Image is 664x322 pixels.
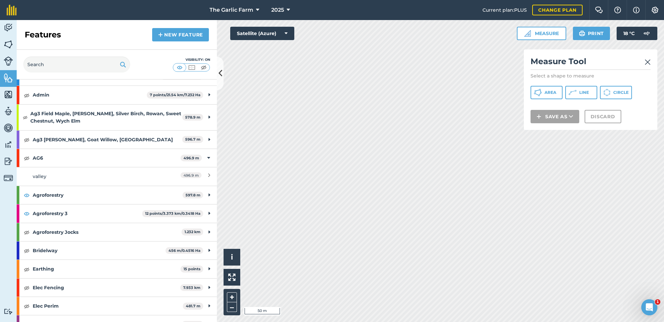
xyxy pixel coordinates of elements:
[33,186,183,204] strong: Agroforestry
[517,27,566,40] button: Measure
[17,131,217,149] div: Ag3 [PERSON_NAME], Goat Willow, [GEOGRAPHIC_DATA]596.7 m
[579,29,585,37] img: svg+xml;base64,PHN2ZyB4bWxucz0iaHR0cDovL3d3dy53My5vcmcvMjAwMC9zdmciIHdpZHRoPSIxOSIgaGVpZ2h0PSIyNC...
[24,209,30,217] img: svg+xml;base64,PHN2ZyB4bWxucz0iaHR0cDovL3d3dy53My5vcmcvMjAwMC9zdmciIHdpZHRoPSIxOCIgaGVpZ2h0PSIyNC...
[4,73,13,83] img: svg+xml;base64,PHN2ZyB4bWxucz0iaHR0cDovL3d3dy53My5vcmcvMjAwMC9zdmciIHdpZHRoPSI1NiIgaGVpZ2h0PSI2MC...
[17,186,217,204] div: Agroforestry597.8 m
[173,57,210,62] div: Visibility: On
[7,5,17,15] img: fieldmargin Logo
[524,30,531,37] img: Ruler icon
[17,204,217,222] div: Agroforestry 312 points/3.373 km/0.3418 Ha
[573,27,610,40] button: Print
[24,154,30,162] img: svg+xml;base64,PHN2ZyB4bWxucz0iaHR0cDovL3d3dy53My5vcmcvMjAwMC9zdmciIHdpZHRoPSIxOCIgaGVpZ2h0PSIyNC...
[33,204,142,222] strong: Agroforestry 3
[145,211,201,216] strong: 12 points / 3.373 km / 0.3418 Ha
[17,260,217,278] div: Earthing15 points
[24,265,30,273] img: svg+xml;base64,PHN2ZyB4bWxucz0iaHR0cDovL3d3dy53My5vcmcvMjAwMC9zdmciIHdpZHRoPSIxOCIgaGVpZ2h0PSIyNC...
[24,228,30,236] img: svg+xml;base64,PHN2ZyB4bWxucz0iaHR0cDovL3d3dy53My5vcmcvMjAwMC9zdmciIHdpZHRoPSIxOCIgaGVpZ2h0PSIyNC...
[623,27,635,40] span: 18 ° C
[4,173,13,183] img: svg+xml;base64,PD94bWwgdmVyc2lvbj0iMS4wIiBlbmNvZGluZz0idXRmLTgiPz4KPCEtLSBHZW5lcmF0b3I6IEFkb2JlIE...
[17,241,217,260] div: Bridelway456 m/0.4516 Ha
[4,156,13,166] img: svg+xml;base64,PD94bWwgdmVyc2lvbj0iMS4wIiBlbmNvZGluZz0idXRmLTgiPz4KPCEtLSBHZW5lcmF0b3I6IEFkb2JlIE...
[24,302,30,310] img: svg+xml;base64,PHN2ZyB4bWxucz0iaHR0cDovL3d3dy53My5vcmcvMjAwMC9zdmciIHdpZHRoPSIxOCIgaGVpZ2h0PSIyNC...
[183,285,201,290] strong: 7.933 km
[633,6,640,14] img: svg+xml;base64,PHN2ZyB4bWxucz0iaHR0cDovL3d3dy53My5vcmcvMjAwMC9zdmciIHdpZHRoPSIxNyIgaGVpZ2h0PSIxNy...
[613,90,629,95] span: Circle
[17,223,217,241] div: Agroforestry Jocks1.232 km
[4,23,13,33] img: svg+xml;base64,PD94bWwgdmVyc2lvbj0iMS4wIiBlbmNvZGluZz0idXRmLTgiPz4KPCEtLSBHZW5lcmF0b3I6IEFkb2JlIE...
[23,113,28,121] img: svg+xml;base64,PHN2ZyB4bWxucz0iaHR0cDovL3d3dy53My5vcmcvMjAwMC9zdmciIHdpZHRoPSIxOCIgaGVpZ2h0PSIyNC...
[17,167,217,185] a: valley496.9 m
[651,7,659,13] img: A cog icon
[645,58,651,66] img: svg+xml;base64,PHN2ZyB4bWxucz0iaHR0cDovL3d3dy53My5vcmcvMjAwMC9zdmciIHdpZHRoPSIyMiIgaGVpZ2h0PSIzMC...
[531,86,563,99] button: Area
[17,297,217,315] div: Elec Perim481.7 m
[532,5,583,15] a: Change plan
[23,56,130,72] input: Search
[33,173,151,180] div: valley
[33,297,183,315] strong: Elec Perim
[17,149,217,167] div: AG6496.9 m
[181,172,202,178] span: 496.9 m
[33,223,182,241] strong: Agroforestry Jocks
[33,131,182,149] strong: Ag3 [PERSON_NAME], Goat Willow, [GEOGRAPHIC_DATA]
[33,260,181,278] strong: Earthing
[231,253,233,261] span: i
[640,27,653,40] img: svg+xml;base64,PD94bWwgdmVyc2lvbj0iMS4wIiBlbmNvZGluZz0idXRmLTgiPz4KPCEtLSBHZW5lcmF0b3I6IEFkb2JlIE...
[25,29,61,40] h2: Features
[579,90,589,95] span: Line
[184,267,201,271] strong: 15 points
[33,279,180,297] strong: Elec Fencing
[531,56,651,70] h2: Measure Tool
[595,7,603,13] img: Two speech bubbles overlapping with the left bubble in the forefront
[185,229,201,234] strong: 1.232 km
[24,284,30,292] img: svg+xml;base64,PHN2ZyB4bWxucz0iaHR0cDovL3d3dy53My5vcmcvMjAwMC9zdmciIHdpZHRoPSIxOCIgaGVpZ2h0PSIyNC...
[585,110,621,123] button: Discard
[24,247,30,255] img: svg+xml;base64,PHN2ZyB4bWxucz0iaHR0cDovL3d3dy53My5vcmcvMjAwMC9zdmciIHdpZHRoPSIxOCIgaGVpZ2h0PSIyNC...
[227,292,237,302] button: +
[4,140,13,150] img: svg+xml;base64,PD94bWwgdmVyc2lvbj0iMS4wIiBlbmNvZGluZz0idXRmLTgiPz4KPCEtLSBHZW5lcmF0b3I6IEFkb2JlIE...
[614,7,622,13] img: A question mark icon
[150,93,201,97] strong: 7 points / 21.54 km / 7.232 Ha
[600,86,632,99] button: Circle
[33,241,165,260] strong: Bridelway
[230,27,294,40] button: Satellite (Azure)
[186,193,201,197] strong: 597.8 m
[4,308,13,315] img: svg+xml;base64,PD94bWwgdmVyc2lvbj0iMS4wIiBlbmNvZGluZz0idXRmLTgiPz4KPCEtLSBHZW5lcmF0b3I6IEFkb2JlIE...
[185,115,201,120] strong: 578.9 m
[4,56,13,66] img: svg+xml;base64,PD94bWwgdmVyc2lvbj0iMS4wIiBlbmNvZGluZz0idXRmLTgiPz4KPCEtLSBHZW5lcmF0b3I6IEFkb2JlIE...
[184,156,199,160] strong: 496.9 m
[531,110,579,123] button: Save as
[30,105,182,130] strong: Ag3 Field Maple, [PERSON_NAME], Silver Birch, Rowan, Sweet Chestnut, Wych Elm
[188,64,196,71] img: svg+xml;base64,PHN2ZyB4bWxucz0iaHR0cDovL3d3dy53My5vcmcvMjAwMC9zdmciIHdpZHRoPSI1MCIgaGVpZ2h0PSI0MC...
[186,304,201,308] strong: 481.7 m
[4,123,13,133] img: svg+xml;base64,PD94bWwgdmVyc2lvbj0iMS4wIiBlbmNvZGluZz0idXRmLTgiPz4KPCEtLSBHZW5lcmF0b3I6IEFkb2JlIE...
[176,64,184,71] img: svg+xml;base64,PHN2ZyB4bWxucz0iaHR0cDovL3d3dy53My5vcmcvMjAwMC9zdmciIHdpZHRoPSI1MCIgaGVpZ2h0PSI0MC...
[210,6,253,14] span: The Garlic Farm
[655,299,660,305] span: 1
[24,191,30,199] img: svg+xml;base64,PHN2ZyB4bWxucz0iaHR0cDovL3d3dy53My5vcmcvMjAwMC9zdmciIHdpZHRoPSIxOCIgaGVpZ2h0PSIyNC...
[545,90,556,95] span: Area
[158,31,163,39] img: svg+xml;base64,PHN2ZyB4bWxucz0iaHR0cDovL3d3dy53My5vcmcvMjAwMC9zdmciIHdpZHRoPSIxNCIgaGVpZ2h0PSIyNC...
[33,86,147,104] strong: Admin
[482,6,527,14] span: Current plan : PLUS
[17,86,217,104] div: Admin7 points/21.54 km/7.232 Ha
[4,90,13,100] img: svg+xml;base64,PHN2ZyB4bWxucz0iaHR0cDovL3d3dy53My5vcmcvMjAwMC9zdmciIHdpZHRoPSI1NiIgaGVpZ2h0PSI2MC...
[537,113,541,121] img: svg+xml;base64,PHN2ZyB4bWxucz0iaHR0cDovL3d3dy53My5vcmcvMjAwMC9zdmciIHdpZHRoPSIxNCIgaGVpZ2h0PSIyNC...
[169,248,201,253] strong: 456 m / 0.4516 Ha
[4,106,13,116] img: svg+xml;base64,PD94bWwgdmVyc2lvbj0iMS4wIiBlbmNvZGluZz0idXRmLTgiPz4KPCEtLSBHZW5lcmF0b3I6IEFkb2JlIE...
[33,149,181,167] strong: AG6
[185,137,201,142] strong: 596.7 m
[17,279,217,297] div: Elec Fencing7.933 km
[531,72,651,79] p: Select a shape to measure
[4,39,13,49] img: svg+xml;base64,PHN2ZyB4bWxucz0iaHR0cDovL3d3dy53My5vcmcvMjAwMC9zdmciIHdpZHRoPSI1NiIgaGVpZ2h0PSI2MC...
[224,249,240,266] button: i
[641,299,657,315] iframe: Intercom live chat
[24,91,30,99] img: svg+xml;base64,PHN2ZyB4bWxucz0iaHR0cDovL3d3dy53My5vcmcvMjAwMC9zdmciIHdpZHRoPSIxOCIgaGVpZ2h0PSIyNC...
[227,302,237,312] button: –
[617,27,657,40] button: 18 °C
[565,86,597,99] button: Line
[120,60,126,68] img: svg+xml;base64,PHN2ZyB4bWxucz0iaHR0cDovL3d3dy53My5vcmcvMjAwMC9zdmciIHdpZHRoPSIxOSIgaGVpZ2h0PSIyNC...
[200,64,208,71] img: svg+xml;base64,PHN2ZyB4bWxucz0iaHR0cDovL3d3dy53My5vcmcvMjAwMC9zdmciIHdpZHRoPSI1MCIgaGVpZ2h0PSI0MC...
[228,274,236,281] img: Four arrows, one pointing top left, one top right, one bottom right and the last bottom left
[152,28,209,41] a: New feature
